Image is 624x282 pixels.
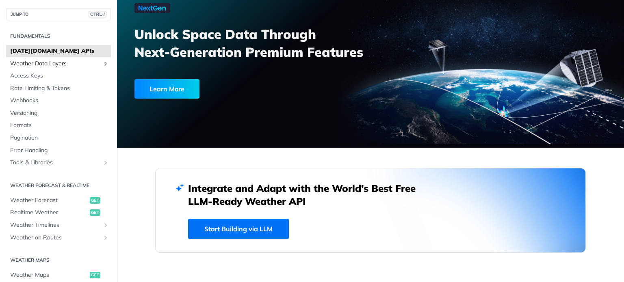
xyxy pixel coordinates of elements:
span: [DATE][DOMAIN_NAME] APIs [10,47,109,55]
h2: Weather Maps [6,256,111,264]
button: Show subpages for Weather Timelines [102,222,109,228]
span: Access Keys [10,72,109,80]
a: Weather Data LayersShow subpages for Weather Data Layers [6,58,111,70]
span: Versioning [10,109,109,117]
span: Weather Maps [10,271,88,279]
span: Error Handling [10,146,109,155]
a: Formats [6,119,111,131]
a: Weather on RoutesShow subpages for Weather on Routes [6,232,111,244]
a: Error Handling [6,144,111,157]
span: CTRL-/ [89,11,106,17]
span: Rate Limiting & Tokens [10,84,109,93]
button: Show subpages for Weather Data Layers [102,60,109,67]
a: Rate Limiting & Tokens [6,82,111,95]
span: get [90,209,100,216]
span: Realtime Weather [10,209,88,217]
button: Show subpages for Tools & Libraries [102,159,109,166]
span: Weather Data Layers [10,60,100,68]
h2: Fundamentals [6,32,111,40]
a: Weather Forecastget [6,194,111,207]
span: Webhooks [10,97,109,105]
h2: Weather Forecast & realtime [6,182,111,189]
a: Learn More [134,79,330,99]
div: Learn More [134,79,199,99]
a: Weather Mapsget [6,269,111,281]
a: Realtime Weatherget [6,207,111,219]
span: Weather on Routes [10,234,100,242]
span: Weather Timelines [10,221,100,229]
span: Weather Forecast [10,196,88,205]
a: Tools & LibrariesShow subpages for Tools & Libraries [6,157,111,169]
span: Formats [10,121,109,129]
h3: Unlock Space Data Through Next-Generation Premium Features [134,25,379,61]
span: get [90,197,100,204]
a: Versioning [6,107,111,119]
span: get [90,272,100,278]
img: NextGen [134,3,170,13]
a: [DATE][DOMAIN_NAME] APIs [6,45,111,57]
span: Pagination [10,134,109,142]
a: Access Keys [6,70,111,82]
a: Webhooks [6,95,111,107]
button: JUMP TOCTRL-/ [6,8,111,20]
a: Weather TimelinesShow subpages for Weather Timelines [6,219,111,231]
a: Start Building via LLM [188,219,289,239]
a: Pagination [6,132,111,144]
button: Show subpages for Weather on Routes [102,235,109,241]
h2: Integrate and Adapt with the World’s Best Free LLM-Ready Weather API [188,182,428,208]
span: Tools & Libraries [10,159,100,167]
